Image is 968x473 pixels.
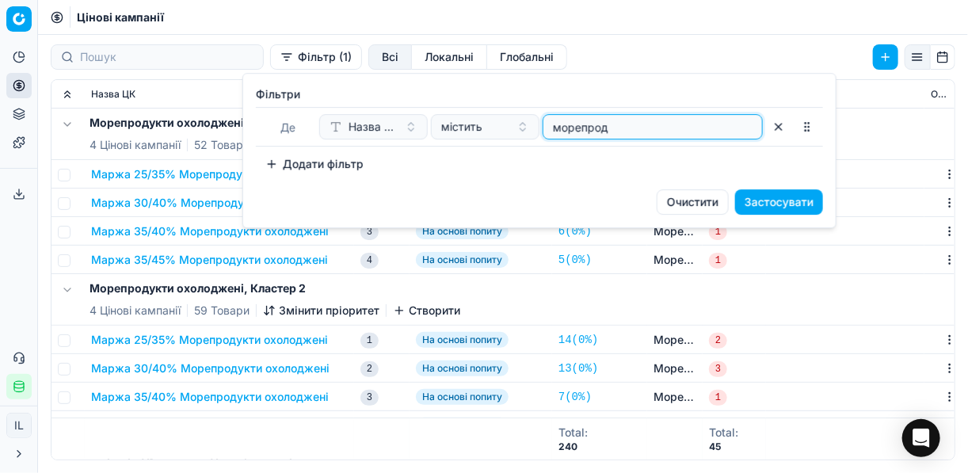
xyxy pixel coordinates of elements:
span: Де [280,120,295,134]
span: містить [441,119,482,135]
label: Фiльтри [256,86,823,102]
button: Додати фільтр [256,151,373,177]
button: Застосувати [735,189,823,215]
button: Очистити [657,189,729,215]
span: Назва ЦК [349,119,398,135]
